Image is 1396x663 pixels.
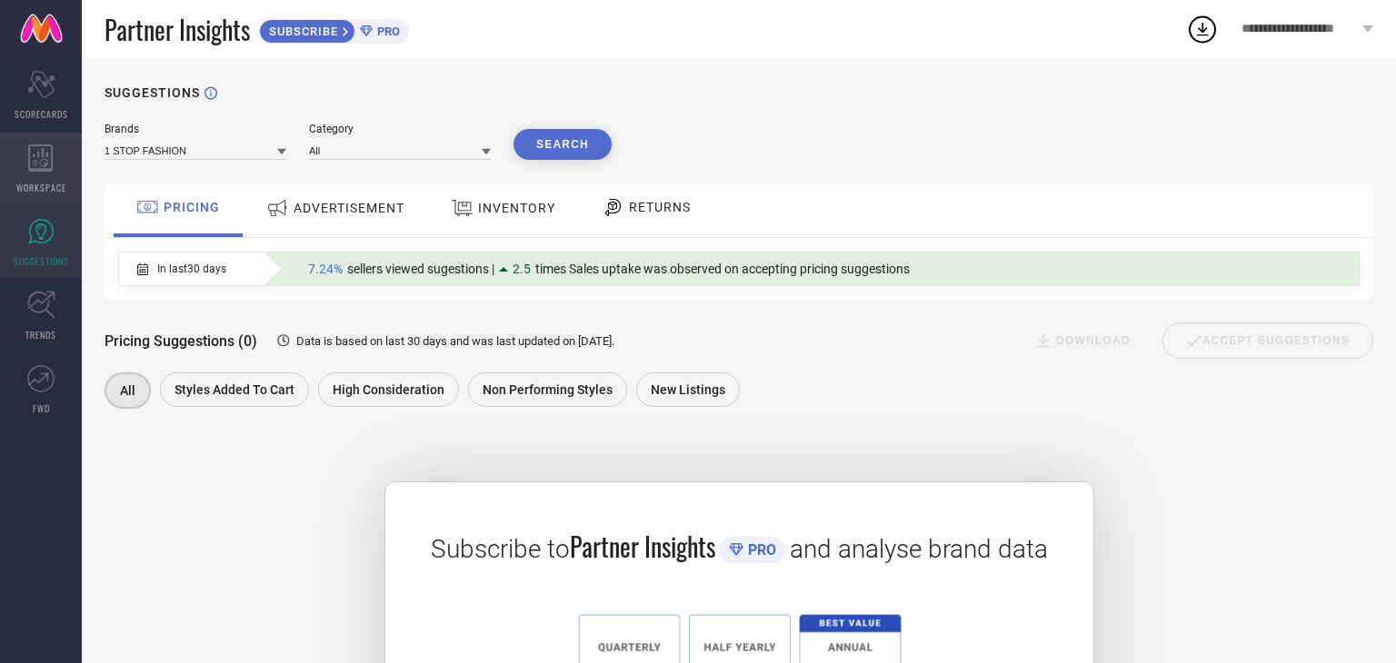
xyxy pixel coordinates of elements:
[790,534,1048,564] span: and analyse brand data
[483,382,613,397] span: Non Performing Styles
[14,254,69,268] span: SUGGESTIONS
[105,332,257,350] span: Pricing Suggestions (0)
[25,328,56,341] span: TRENDS
[333,382,444,397] span: High Consideration
[105,123,286,135] div: Brands
[347,262,494,276] span: sellers viewed sugestions |
[431,534,570,564] span: Subscribe to
[15,107,68,121] span: SCORECARDS
[1162,322,1373,359] div: Accept Suggestions
[309,123,491,135] div: Category
[535,262,910,276] span: times Sales uptake was observed on accepting pricing suggestions
[514,129,612,160] button: Search
[308,262,343,276] span: 7.24%
[260,25,343,38] span: SUBSCRIBE
[743,541,776,559] span: PRO
[296,334,614,348] span: Data is based on last 30 days and was last updated on [DATE] .
[105,85,200,100] h1: SUGGESTIONS
[629,200,691,214] span: RETURNS
[157,262,226,275] span: In last 30 days
[299,257,919,281] div: Percentage of sellers who have viewed suggestions for the current Insight Type
[164,200,220,214] span: PRICING
[513,262,531,276] span: 2.5
[570,528,715,565] span: Partner Insights
[651,382,725,397] span: New Listings
[33,401,50,415] span: FWD
[105,11,250,48] span: Partner Insights
[1186,13,1219,45] div: Open download list
[174,382,294,397] span: Styles Added To Cart
[294,201,404,215] span: ADVERTISEMENT
[373,25,400,38] span: PRO
[478,201,555,215] span: INVENTORY
[259,15,409,44] a: SUBSCRIBEPRO
[16,181,66,194] span: WORKSPACE
[120,383,135,398] span: All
